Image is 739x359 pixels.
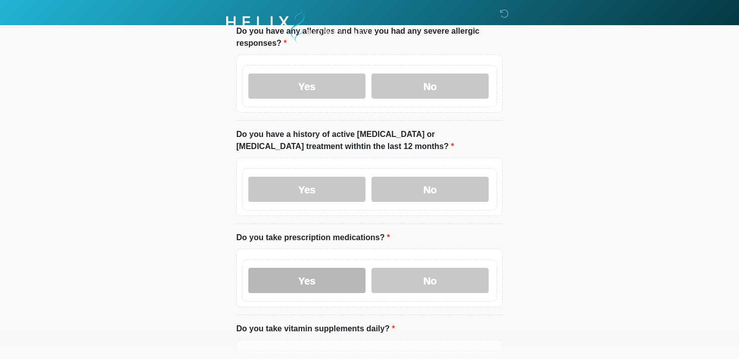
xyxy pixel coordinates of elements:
[236,232,390,244] label: Do you take prescription medications?
[226,8,376,43] img: Helix Biowellness Logo
[236,128,503,153] label: Do you have a history of active [MEDICAL_DATA] or [MEDICAL_DATA] treatment withtin the last 12 mo...
[248,74,365,99] label: Yes
[248,177,365,202] label: Yes
[248,268,365,293] label: Yes
[236,323,395,335] label: Do you take vitamin supplements daily?
[372,177,489,202] label: No
[372,268,489,293] label: No
[372,74,489,99] label: No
